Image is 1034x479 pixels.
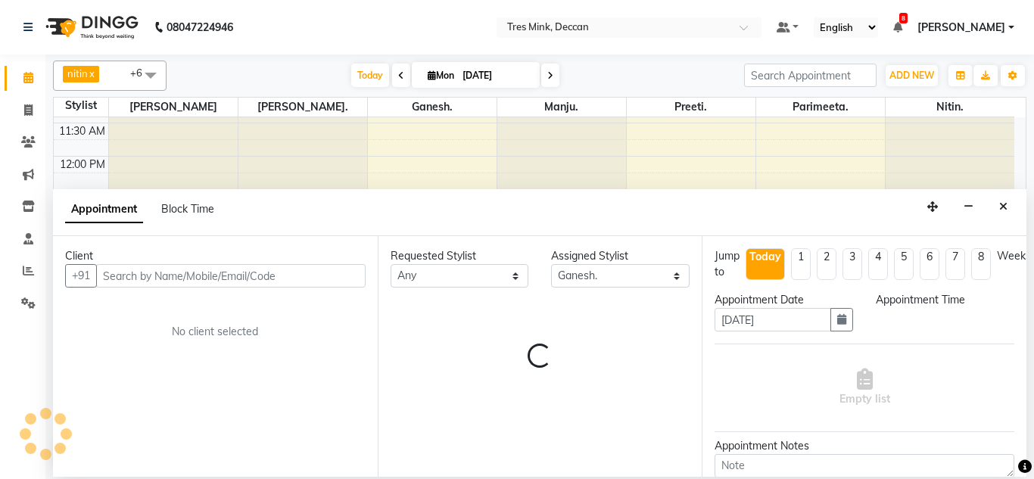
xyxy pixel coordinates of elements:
[817,248,836,280] li: 2
[893,20,902,34] a: 8
[130,67,154,79] span: +6
[894,248,914,280] li: 5
[161,202,214,216] span: Block Time
[54,98,108,114] div: Stylist
[756,98,885,117] span: Parimeeta.
[715,248,740,280] div: Jump to
[715,438,1014,454] div: Appointment Notes
[627,98,755,117] span: Preeti.
[749,249,781,265] div: Today
[876,292,1014,308] div: Appointment Time
[997,248,1031,264] div: Weeks
[971,248,991,280] li: 8
[57,157,108,173] div: 12:00 PM
[715,292,853,308] div: Appointment Date
[67,67,88,79] span: nitin
[109,98,238,117] span: [PERSON_NAME]
[868,248,888,280] li: 4
[65,248,366,264] div: Client
[368,98,497,117] span: Ganesh.
[56,123,108,139] div: 11:30 AM
[791,248,811,280] li: 1
[889,70,934,81] span: ADD NEW
[238,98,367,117] span: [PERSON_NAME].
[101,324,329,340] div: No client selected
[424,70,458,81] span: Mon
[551,248,690,264] div: Assigned Stylist
[842,248,862,280] li: 3
[899,13,908,23] span: 8
[65,196,143,223] span: Appointment
[920,248,939,280] li: 6
[167,6,233,48] b: 08047224946
[886,65,938,86] button: ADD NEW
[458,64,534,87] input: 2025-09-01
[839,369,890,407] span: Empty list
[715,308,831,331] input: yyyy-mm-dd
[886,98,1015,117] span: Nitin.
[917,20,1005,36] span: [PERSON_NAME]
[96,264,366,288] input: Search by Name/Mobile/Email/Code
[945,248,965,280] li: 7
[351,64,389,87] span: Today
[391,248,529,264] div: Requested Stylist
[65,264,97,288] button: +91
[992,195,1014,219] button: Close
[39,6,142,48] img: logo
[88,67,95,79] a: x
[497,98,626,117] span: Manju.
[744,64,877,87] input: Search Appointment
